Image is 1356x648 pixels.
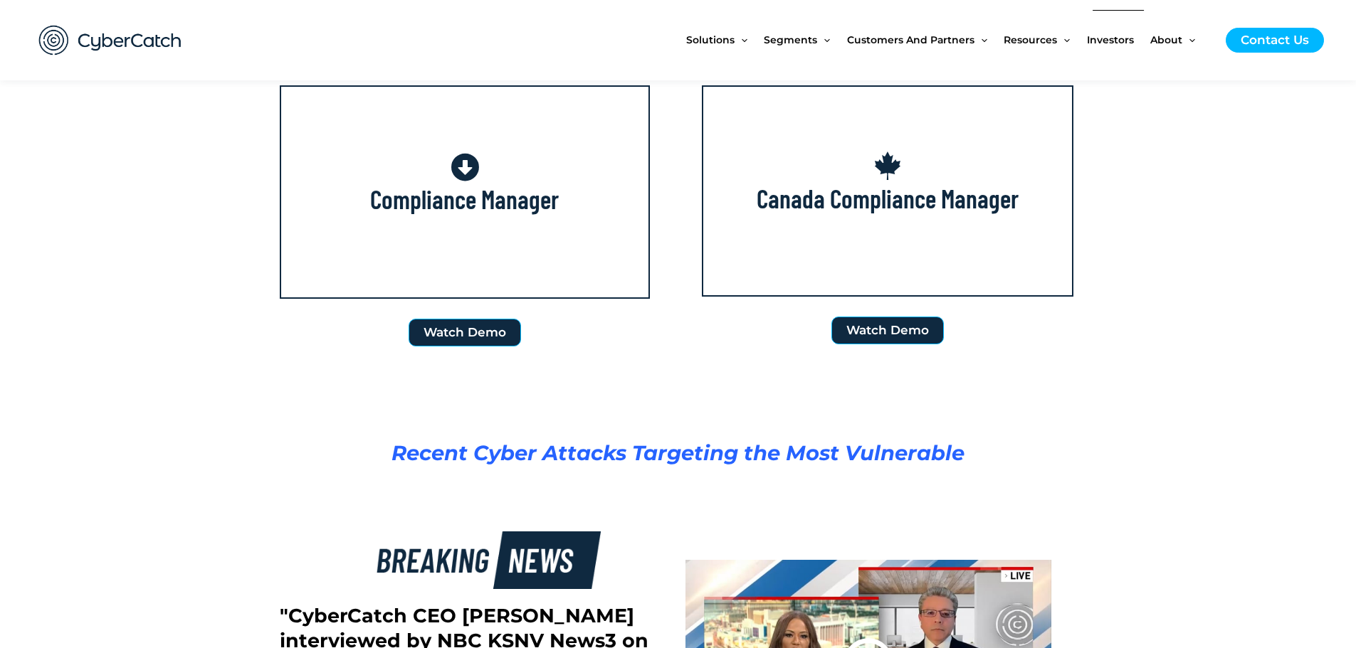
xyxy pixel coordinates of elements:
[409,319,521,346] a: Watch Demo
[424,326,506,339] span: Watch Demo
[281,183,649,216] h3: Compliance Manager
[817,10,830,70] span: Menu Toggle
[1182,10,1195,70] span: Menu Toggle
[764,10,817,70] span: Segments
[735,10,747,70] span: Menu Toggle
[1057,10,1070,70] span: Menu Toggle
[1226,28,1324,53] a: Contact Us
[847,10,974,70] span: Customers and Partners
[1150,10,1182,70] span: About
[1004,10,1057,70] span: Resources
[1087,10,1134,70] span: Investors
[831,317,944,344] a: Watch Demo
[686,10,1212,70] nav: Site Navigation: New Main Menu
[1087,10,1150,70] a: Investors
[280,439,1077,468] h1: Recent Cyber Attacks Targeting the Most Vulnerable
[703,182,1072,216] h3: Canada Compliance Manager
[846,324,929,336] span: Watch Demo
[974,10,987,70] span: Menu Toggle
[25,11,196,70] img: CyberCatch
[686,10,735,70] span: Solutions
